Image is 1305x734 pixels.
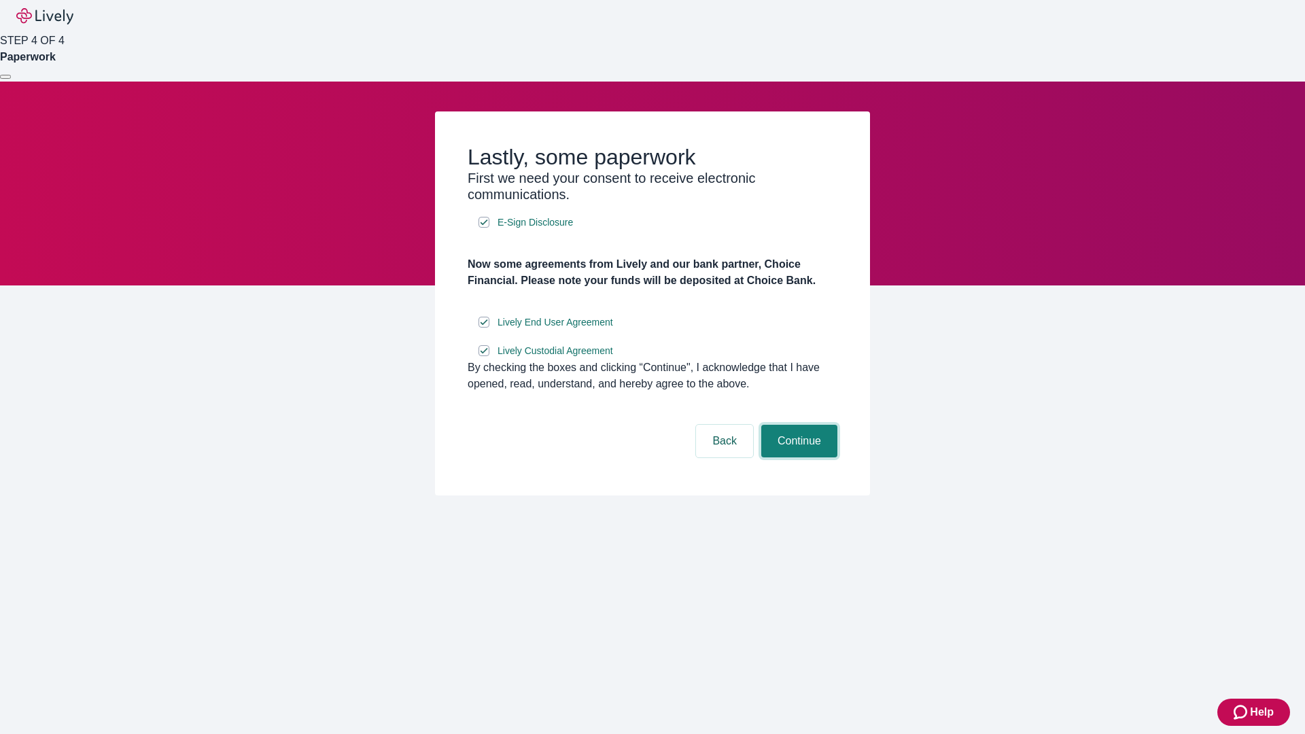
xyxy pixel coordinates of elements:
a: e-sign disclosure document [495,214,576,231]
button: Continue [761,425,837,457]
button: Back [696,425,753,457]
img: Lively [16,8,73,24]
span: Lively Custodial Agreement [498,344,613,358]
div: By checking the boxes and clicking “Continue", I acknowledge that I have opened, read, understand... [468,360,837,392]
h4: Now some agreements from Lively and our bank partner, Choice Financial. Please note your funds wi... [468,256,837,289]
span: E-Sign Disclosure [498,215,573,230]
h3: First we need your consent to receive electronic communications. [468,170,837,203]
button: Zendesk support iconHelp [1217,699,1290,726]
a: e-sign disclosure document [495,343,616,360]
span: Help [1250,704,1274,720]
a: e-sign disclosure document [495,314,616,331]
svg: Zendesk support icon [1234,704,1250,720]
span: Lively End User Agreement [498,315,613,330]
h2: Lastly, some paperwork [468,144,837,170]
